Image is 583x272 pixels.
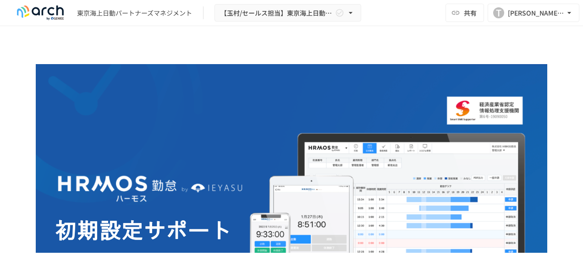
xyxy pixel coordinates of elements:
button: 【玉村/セールス担当】東京海上日動パートナーズマネジメント株式会社様_初期設定サポート [214,4,361,22]
span: 共有 [464,8,477,18]
div: [PERSON_NAME][EMAIL_ADDRESS][DOMAIN_NAME] [508,7,565,19]
button: 共有 [445,4,484,22]
div: T [493,7,504,18]
img: logo-default@2x-9cf2c760.svg [11,5,70,20]
div: 東京海上日動パートナーズマネジメント [77,8,192,18]
span: 【玉村/セールス担当】東京海上日動パートナーズマネジメント株式会社様_初期設定サポート [220,7,333,19]
button: T[PERSON_NAME][EMAIL_ADDRESS][DOMAIN_NAME] [488,4,579,22]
